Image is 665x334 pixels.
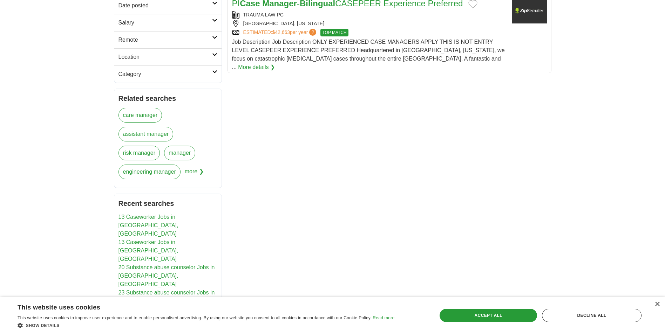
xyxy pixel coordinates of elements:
span: TOP MATCH [320,29,348,36]
span: $42,663 [272,29,290,35]
a: More details ❯ [238,63,275,71]
a: 13 Caseworker Jobs in [GEOGRAPHIC_DATA], [GEOGRAPHIC_DATA] [118,239,178,262]
span: Job Description Job Description ONLY EXPERIENCED CASE MANAGERS APPLY THIS IS NOT ENTRY LEVEL CASE... [232,39,505,70]
h2: Related searches [118,93,217,104]
span: more ❯ [185,165,204,183]
a: 23 Substance abuse counselor Jobs in [GEOGRAPHIC_DATA], [GEOGRAPHIC_DATA] [118,290,215,312]
a: risk manager [118,146,160,160]
a: Remote [114,31,222,48]
a: Read more, opens a new window [373,315,394,320]
a: Salary [114,14,222,31]
a: Category [114,65,222,83]
div: Close [654,302,660,307]
h2: Remote [118,36,212,44]
h2: Recent searches [118,198,217,209]
h2: Location [118,53,212,61]
span: This website uses cookies to improve user experience and to enable personalised advertising. By u... [18,315,372,320]
a: engineering manager [118,165,181,179]
span: ? [309,29,316,36]
a: ESTIMATED:$42,663per year? [243,29,318,36]
div: Decline all [542,309,642,322]
h2: Category [118,70,212,78]
a: 20 Substance abuse counselor Jobs in [GEOGRAPHIC_DATA], [GEOGRAPHIC_DATA] [118,264,215,287]
a: manager [164,146,195,160]
a: assistant manager [118,127,174,141]
a: Location [114,48,222,65]
div: Accept all [440,309,537,322]
div: This website uses cookies [18,301,377,312]
div: [GEOGRAPHIC_DATA], [US_STATE] [232,20,506,27]
h2: Salary [118,19,212,27]
a: 13 Caseworker Jobs in [GEOGRAPHIC_DATA], [GEOGRAPHIC_DATA] [118,214,178,237]
div: TRAUMA LAW PC [232,11,506,19]
a: care manager [118,108,162,123]
h2: Date posted [118,1,212,10]
span: Show details [26,323,60,328]
div: Show details [18,322,394,329]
